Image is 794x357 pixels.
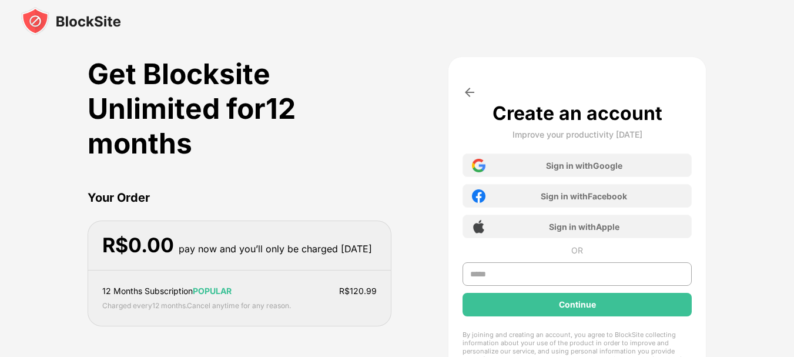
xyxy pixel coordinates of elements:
div: Sign in with Google [546,161,622,171]
div: Sign in with Facebook [541,191,627,201]
img: arrow-back.svg [463,85,477,99]
div: 12 Months Subscription [102,285,232,298]
div: Sign in with Apple [549,222,619,232]
span: POPULAR [193,286,232,296]
img: apple-icon.png [472,220,485,233]
img: google-icon.png [472,159,485,172]
div: Continue [559,300,596,309]
div: Charged every 12 months . Cancel anytime for any reason. [102,300,291,312]
div: Improve your productivity [DATE] [512,129,642,139]
div: Get Blocksite Unlimited for 12 months [88,56,391,161]
div: R$ 120.99 [339,285,377,298]
div: Create an account [493,102,662,125]
img: blocksite-icon-black.svg [21,7,121,35]
div: R$ 0.00 [102,233,174,258]
div: Your Order [88,189,391,206]
img: facebook-icon.png [472,189,485,203]
div: OR [571,245,583,255]
div: pay now and you’ll only be charged [DATE] [179,241,372,258]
